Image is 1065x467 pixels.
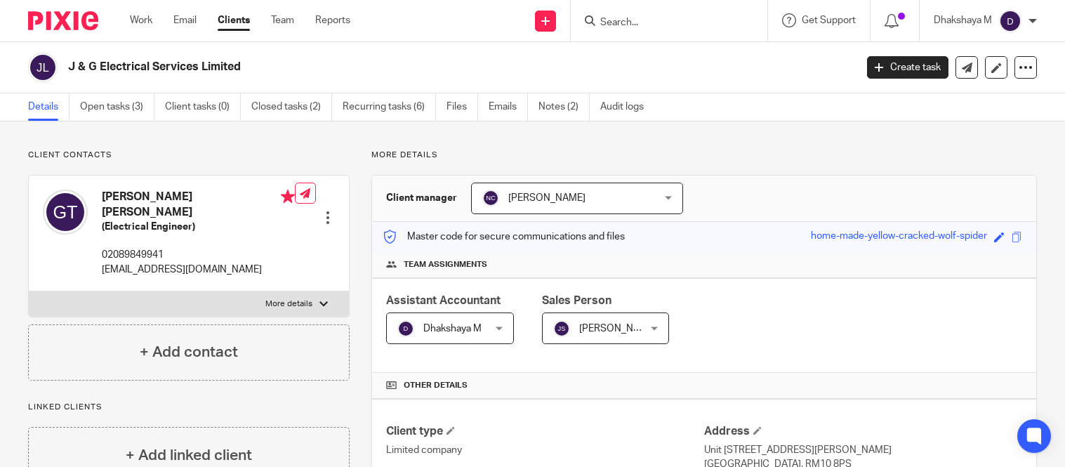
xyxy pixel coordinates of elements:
[704,443,1022,457] p: Unit [STREET_ADDRESS][PERSON_NAME]
[579,324,656,334] span: [PERSON_NAME]
[43,190,88,235] img: svg%3E
[371,150,1037,161] p: More details
[343,93,436,121] a: Recurring tasks (6)
[867,56,948,79] a: Create task
[404,380,468,391] span: Other details
[999,10,1021,32] img: svg%3E
[386,443,704,457] p: Limited company
[538,93,590,121] a: Notes (2)
[28,150,350,161] p: Client contacts
[102,248,295,262] p: 02089849941
[28,53,58,82] img: svg%3E
[28,11,98,30] img: Pixie
[102,190,295,220] h4: [PERSON_NAME] [PERSON_NAME]
[423,324,482,334] span: Dhakshaya M
[508,193,586,203] span: [PERSON_NAME]
[173,13,197,27] a: Email
[28,93,70,121] a: Details
[126,445,252,466] h4: + Add linked client
[383,230,625,244] p: Master code for secure communications and files
[140,341,238,363] h4: + Add contact
[386,295,501,306] span: Assistant Accountant
[599,17,725,29] input: Search
[102,220,295,234] h5: (Electrical Engineer)
[28,402,350,413] p: Linked clients
[315,13,350,27] a: Reports
[397,320,414,337] img: svg%3E
[281,190,295,204] i: Primary
[130,13,152,27] a: Work
[68,60,690,74] h2: J & G Electrical Services Limited
[404,259,487,270] span: Team assignments
[489,93,528,121] a: Emails
[386,191,457,205] h3: Client manager
[542,295,611,306] span: Sales Person
[802,15,856,25] span: Get Support
[600,93,654,121] a: Audit logs
[482,190,499,206] img: svg%3E
[704,424,1022,439] h4: Address
[386,424,704,439] h4: Client type
[553,320,570,337] img: svg%3E
[102,263,295,277] p: [EMAIL_ADDRESS][DOMAIN_NAME]
[218,13,250,27] a: Clients
[265,298,312,310] p: More details
[251,93,332,121] a: Closed tasks (2)
[811,229,987,245] div: home-made-yellow-cracked-wolf-spider
[80,93,154,121] a: Open tasks (3)
[165,93,241,121] a: Client tasks (0)
[934,13,992,27] p: Dhakshaya M
[271,13,294,27] a: Team
[446,93,478,121] a: Files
